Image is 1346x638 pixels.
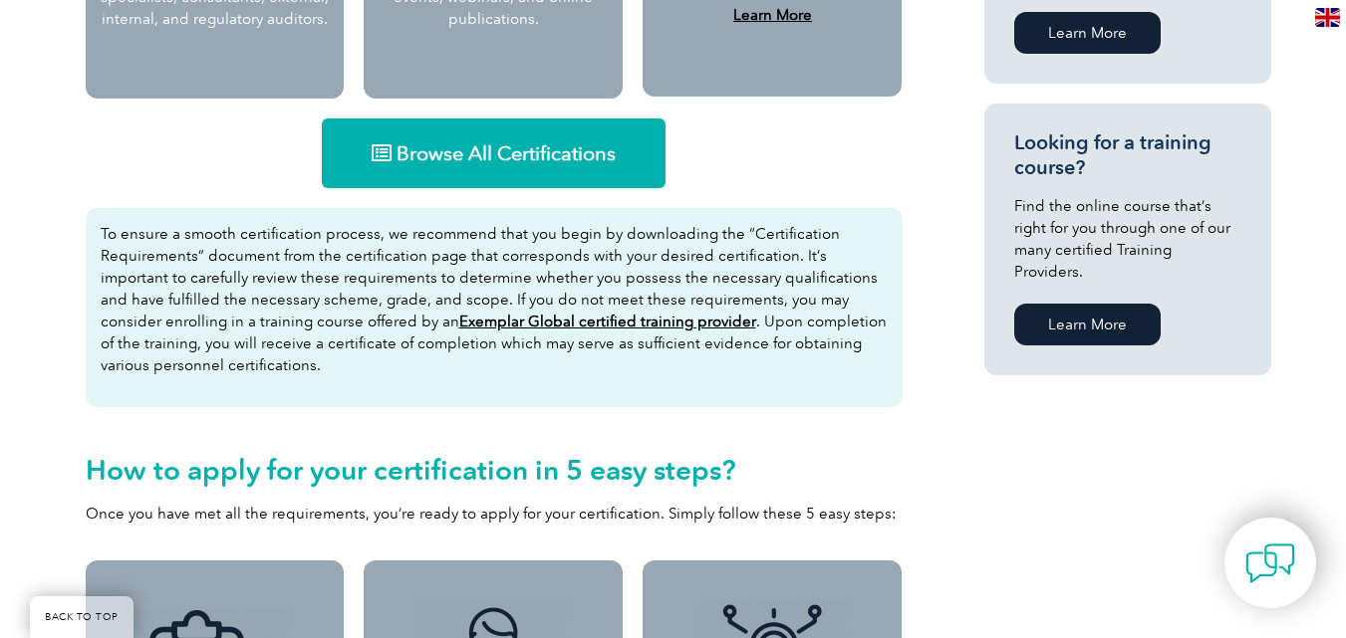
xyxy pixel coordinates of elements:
img: contact-chat.png [1245,538,1295,588]
a: Learn More [733,6,812,24]
h3: Looking for a training course? [1014,130,1241,180]
img: en [1315,8,1340,27]
span: Browse All Certifications [397,143,616,163]
p: Find the online course that’s right for you through one of our many certified Training Providers. [1014,195,1241,283]
p: To ensure a smooth certification process, we recommend that you begin by downloading the “Certifi... [101,223,888,376]
a: Browse All Certifications [322,118,666,188]
a: Exemplar Global certified training provider [459,313,756,330]
a: Learn More [1014,304,1161,345]
a: Learn More [1014,12,1161,54]
h2: How to apply for your certification in 5 easy steps? [86,454,903,486]
p: Once you have met all the requirements, you’re ready to apply for your certification. Simply foll... [86,503,903,525]
a: BACK TO TOP [30,596,134,638]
